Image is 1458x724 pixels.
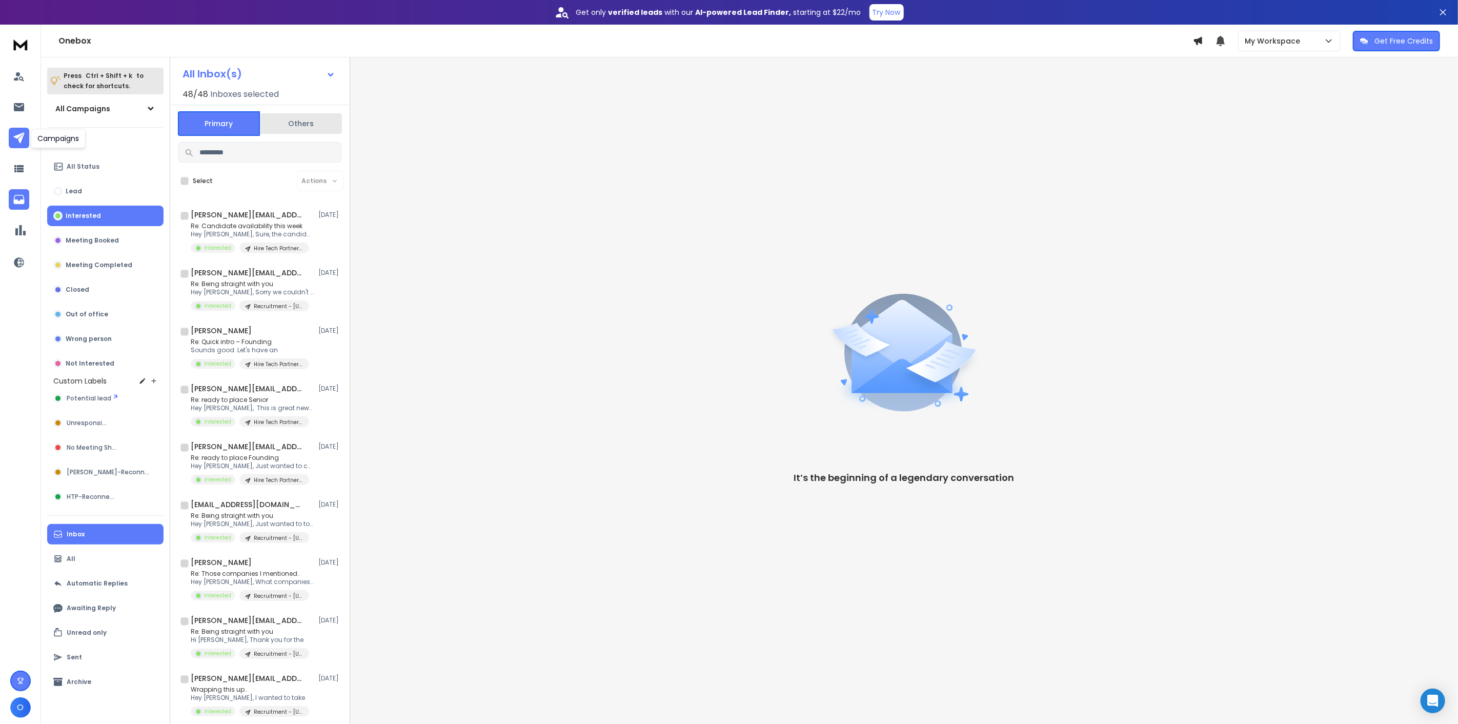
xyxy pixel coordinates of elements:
[47,647,164,668] button: Sent
[67,579,128,588] p: Automatic Replies
[254,708,303,716] p: Recruitment - [US_STATE]. US - Google Accounts - Second Copy
[47,437,164,458] button: No Meeting Show
[66,286,89,294] p: Closed
[67,419,110,427] span: Unresponsive
[67,468,153,476] span: [PERSON_NAME]-Reconnect
[191,404,314,412] p: Hey [PERSON_NAME], This is great news.
[47,413,164,433] button: Unresponsive
[47,462,164,482] button: [PERSON_NAME]-Reconnect
[576,7,861,17] p: Get only with our starting at $22/mo
[10,35,31,54] img: logo
[191,396,314,404] p: Re: ready to place Senior
[67,444,120,452] span: No Meeting Show
[191,512,314,520] p: Re: Being straight with you
[47,487,164,507] button: HTP-Reconnect
[191,230,314,238] p: Hey [PERSON_NAME], Sure, the candidate is
[47,304,164,325] button: Out of office
[204,650,231,657] p: Interested
[191,454,314,462] p: Re: ready to place Founding
[67,163,99,171] p: All Status
[183,69,242,79] h1: All Inbox(s)
[204,534,231,541] p: Interested
[191,326,252,336] h1: [PERSON_NAME]
[254,534,303,542] p: Recruitment - [US_STATE]. US - Google Accounts - Second Copy
[204,476,231,484] p: Interested
[254,418,303,426] p: Hire Tech Partners Recruitment - AI
[1353,31,1440,51] button: Get Free Credits
[66,212,101,220] p: Interested
[204,592,231,599] p: Interested
[67,493,116,501] span: HTP-Reconnect
[66,359,114,368] p: Not Interested
[191,288,314,296] p: Hey [PERSON_NAME], Sorry we couldn't make
[64,71,144,91] p: Press to check for shortcuts.
[47,329,164,349] button: Wrong person
[67,678,91,686] p: Archive
[84,70,134,82] span: Ctrl + Shift + k
[47,98,164,119] button: All Campaigns
[174,64,343,84] button: All Inbox(s)
[204,360,231,368] p: Interested
[193,177,213,185] label: Select
[254,476,303,484] p: Hire Tech Partners Recruitment - AI
[67,604,116,612] p: Awaiting Reply
[67,555,75,563] p: All
[191,222,314,230] p: Re: Candidate availability this week
[869,4,904,21] button: Try Now
[318,443,341,451] p: [DATE]
[191,557,252,568] h1: [PERSON_NAME]
[191,673,303,683] h1: [PERSON_NAME][EMAIL_ADDRESS][DOMAIN_NAME]
[191,694,309,702] p: Hey [PERSON_NAME], I wanted to take
[191,636,309,644] p: Hi [PERSON_NAME], Thank you for the
[1421,689,1445,713] div: Open Intercom Messenger
[183,88,208,100] span: 48 / 48
[318,616,341,625] p: [DATE]
[191,268,303,278] h1: [PERSON_NAME][EMAIL_ADDRESS][DOMAIN_NAME]
[1374,36,1433,46] p: Get Free Credits
[210,88,279,100] h3: Inboxes selected
[191,578,314,586] p: Hey [PERSON_NAME], What companies do
[47,255,164,275] button: Meeting Completed
[47,279,164,300] button: Closed
[47,549,164,569] button: All
[66,261,132,269] p: Meeting Completed
[10,697,31,718] button: O
[178,111,260,136] button: Primary
[191,628,309,636] p: Re: Being straight with you
[260,112,342,135] button: Others
[191,384,303,394] h1: [PERSON_NAME][EMAIL_ADDRESS][DOMAIN_NAME]
[191,686,309,694] p: Wrapping this up..
[254,245,303,252] p: Hire Tech Partners Recruitment - Hybrid "Combined" Positioning Template
[66,187,82,195] p: Lead
[696,7,792,17] strong: AI-powered Lead Finder,
[204,244,231,252] p: Interested
[318,558,341,567] p: [DATE]
[191,499,303,510] h1: [EMAIL_ADDRESS][DOMAIN_NAME]
[58,35,1193,47] h1: Onebox
[47,353,164,374] button: Not Interested
[66,236,119,245] p: Meeting Booked
[47,524,164,545] button: Inbox
[191,346,309,354] p: Sounds good. Let's have an
[47,136,164,150] h3: Filters
[318,385,341,393] p: [DATE]
[31,129,86,148] div: Campaigns
[254,592,303,600] p: Recruitment - [US_STATE]. US - Google Accounts
[66,335,112,343] p: Wrong person
[254,650,303,658] p: Recruitment - [US_STATE]. US - Google Accounts - Second Copy
[47,573,164,594] button: Automatic Replies
[609,7,663,17] strong: verified leads
[191,441,303,452] h1: [PERSON_NAME][EMAIL_ADDRESS][DOMAIN_NAME]
[1245,36,1304,46] p: My Workspace
[47,598,164,618] button: Awaiting Reply
[47,622,164,643] button: Unread only
[318,674,341,682] p: [DATE]
[191,615,303,626] h1: [PERSON_NAME][EMAIL_ADDRESS][DOMAIN_NAME]
[204,302,231,310] p: Interested
[55,104,110,114] h1: All Campaigns
[318,327,341,335] p: [DATE]
[191,570,314,578] p: Re: Those companies I mentioned..
[873,7,901,17] p: Try Now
